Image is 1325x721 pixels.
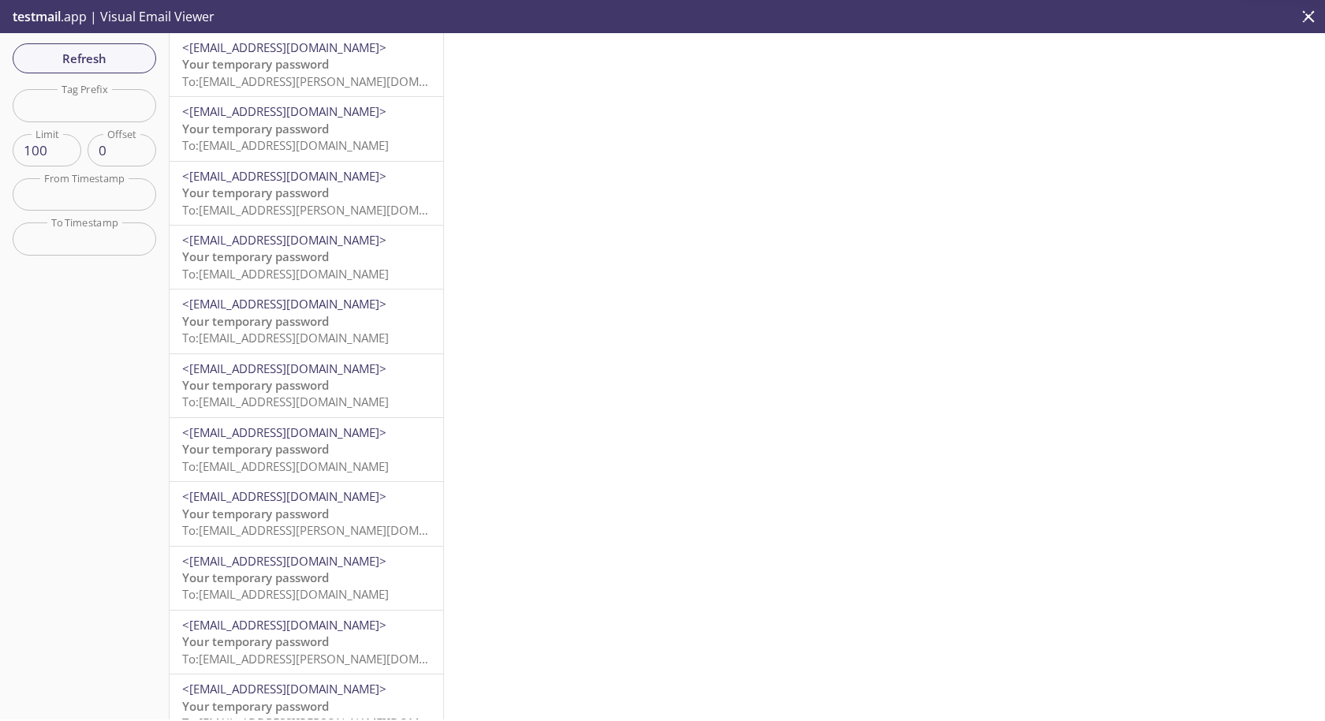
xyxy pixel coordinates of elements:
[182,56,329,72] span: Your temporary password
[170,611,443,674] div: <[EMAIL_ADDRESS][DOMAIN_NAME]>Your temporary passwordTo:[EMAIL_ADDRESS][PERSON_NAME][DOMAIN_NAME]
[182,266,389,282] span: To: [EMAIL_ADDRESS][DOMAIN_NAME]
[182,553,386,569] span: <[EMAIL_ADDRESS][DOMAIN_NAME]>
[13,8,61,25] span: testmail
[182,488,386,504] span: <[EMAIL_ADDRESS][DOMAIN_NAME]>
[182,121,329,136] span: Your temporary password
[182,185,329,200] span: Your temporary password
[182,681,386,697] span: <[EMAIL_ADDRESS][DOMAIN_NAME]>
[182,458,389,474] span: To: [EMAIL_ADDRESS][DOMAIN_NAME]
[13,43,156,73] button: Refresh
[182,137,389,153] span: To: [EMAIL_ADDRESS][DOMAIN_NAME]
[182,617,386,633] span: <[EMAIL_ADDRESS][DOMAIN_NAME]>
[170,226,443,289] div: <[EMAIL_ADDRESS][DOMAIN_NAME]>Your temporary passwordTo:[EMAIL_ADDRESS][DOMAIN_NAME]
[182,313,329,329] span: Your temporary password
[182,296,386,312] span: <[EMAIL_ADDRESS][DOMAIN_NAME]>
[182,103,386,119] span: <[EMAIL_ADDRESS][DOMAIN_NAME]>
[182,202,480,218] span: To: [EMAIL_ADDRESS][PERSON_NAME][DOMAIN_NAME]
[182,39,386,55] span: <[EMAIL_ADDRESS][DOMAIN_NAME]>
[170,162,443,225] div: <[EMAIL_ADDRESS][DOMAIN_NAME]>Your temporary passwordTo:[EMAIL_ADDRESS][PERSON_NAME][DOMAIN_NAME]
[182,394,389,409] span: To: [EMAIL_ADDRESS][DOMAIN_NAME]
[182,586,389,602] span: To: [EMAIL_ADDRESS][DOMAIN_NAME]
[170,290,443,353] div: <[EMAIL_ADDRESS][DOMAIN_NAME]>Your temporary passwordTo:[EMAIL_ADDRESS][DOMAIN_NAME]
[25,48,144,69] span: Refresh
[170,97,443,160] div: <[EMAIL_ADDRESS][DOMAIN_NAME]>Your temporary passwordTo:[EMAIL_ADDRESS][DOMAIN_NAME]
[182,232,386,248] span: <[EMAIL_ADDRESS][DOMAIN_NAME]>
[182,248,329,264] span: Your temporary password
[182,633,329,649] span: Your temporary password
[182,377,329,393] span: Your temporary password
[182,360,386,376] span: <[EMAIL_ADDRESS][DOMAIN_NAME]>
[182,570,329,585] span: Your temporary password
[182,330,389,346] span: To: [EMAIL_ADDRESS][DOMAIN_NAME]
[182,522,480,538] span: To: [EMAIL_ADDRESS][PERSON_NAME][DOMAIN_NAME]
[182,651,480,667] span: To: [EMAIL_ADDRESS][PERSON_NAME][DOMAIN_NAME]
[182,168,386,184] span: <[EMAIL_ADDRESS][DOMAIN_NAME]>
[170,418,443,481] div: <[EMAIL_ADDRESS][DOMAIN_NAME]>Your temporary passwordTo:[EMAIL_ADDRESS][DOMAIN_NAME]
[182,424,386,440] span: <[EMAIL_ADDRESS][DOMAIN_NAME]>
[182,698,329,714] span: Your temporary password
[182,506,329,521] span: Your temporary password
[170,482,443,545] div: <[EMAIL_ADDRESS][DOMAIN_NAME]>Your temporary passwordTo:[EMAIL_ADDRESS][PERSON_NAME][DOMAIN_NAME]
[170,354,443,417] div: <[EMAIL_ADDRESS][DOMAIN_NAME]>Your temporary passwordTo:[EMAIL_ADDRESS][DOMAIN_NAME]
[170,547,443,610] div: <[EMAIL_ADDRESS][DOMAIN_NAME]>Your temporary passwordTo:[EMAIL_ADDRESS][DOMAIN_NAME]
[182,441,329,457] span: Your temporary password
[182,73,480,89] span: To: [EMAIL_ADDRESS][PERSON_NAME][DOMAIN_NAME]
[170,33,443,96] div: <[EMAIL_ADDRESS][DOMAIN_NAME]>Your temporary passwordTo:[EMAIL_ADDRESS][PERSON_NAME][DOMAIN_NAME]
